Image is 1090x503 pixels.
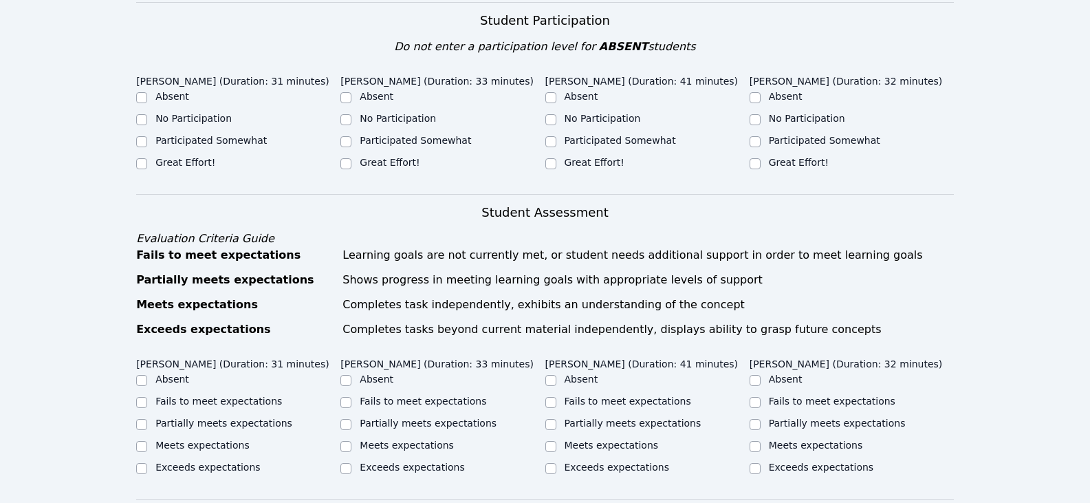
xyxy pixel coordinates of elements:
label: Fails to meet expectations [565,396,691,407]
label: Absent [360,374,393,385]
div: Shows progress in meeting learning goals with appropriate levels of support [342,272,954,288]
label: Great Effort! [565,157,624,168]
label: Partially meets expectations [565,418,701,429]
legend: [PERSON_NAME] (Duration: 32 minutes) [750,69,943,89]
label: Absent [565,374,598,385]
div: Partially meets expectations [136,272,334,288]
label: No Participation [155,113,232,124]
div: Meets expectations [136,297,334,313]
span: ABSENT [599,40,648,53]
legend: [PERSON_NAME] (Duration: 41 minutes) [545,352,739,372]
label: No Participation [360,113,436,124]
label: Exceeds expectations [769,462,873,473]
div: Do not enter a participation level for students [136,39,954,55]
legend: [PERSON_NAME] (Duration: 31 minutes) [136,69,329,89]
label: Fails to meet expectations [769,396,895,407]
label: Meets expectations [769,440,863,451]
label: Meets expectations [565,440,659,451]
label: No Participation [565,113,641,124]
label: Exceeds expectations [565,462,669,473]
label: Great Effort! [360,157,419,168]
label: Partially meets expectations [769,418,906,429]
label: Participated Somewhat [155,135,267,146]
label: No Participation [769,113,845,124]
div: Evaluation Criteria Guide [136,231,954,247]
label: Absent [565,91,598,102]
h3: Student Assessment [136,203,954,222]
label: Absent [155,91,189,102]
label: Participated Somewhat [360,135,471,146]
legend: [PERSON_NAME] (Duration: 41 minutes) [545,69,739,89]
legend: [PERSON_NAME] (Duration: 31 minutes) [136,352,329,372]
div: Exceeds expectations [136,321,334,338]
h3: Student Participation [136,11,954,30]
label: Meets expectations [155,440,250,451]
label: Absent [769,374,803,385]
label: Absent [360,91,393,102]
label: Exceeds expectations [360,462,464,473]
label: Great Effort! [769,157,829,168]
legend: [PERSON_NAME] (Duration: 33 minutes) [340,352,534,372]
div: Learning goals are not currently met, or student needs additional support in order to meet learni... [342,247,954,264]
div: Fails to meet expectations [136,247,334,264]
label: Absent [155,374,189,385]
label: Participated Somewhat [769,135,880,146]
label: Meets expectations [360,440,454,451]
label: Great Effort! [155,157,215,168]
label: Fails to meet expectations [155,396,282,407]
div: Completes tasks beyond current material independently, displays ability to grasp future concepts [342,321,954,338]
label: Partially meets expectations [155,418,292,429]
label: Participated Somewhat [565,135,676,146]
label: Fails to meet expectations [360,396,486,407]
div: Completes task independently, exhibits an understanding of the concept [342,297,954,313]
label: Absent [769,91,803,102]
legend: [PERSON_NAME] (Duration: 33 minutes) [340,69,534,89]
label: Exceeds expectations [155,462,260,473]
legend: [PERSON_NAME] (Duration: 32 minutes) [750,352,943,372]
label: Partially meets expectations [360,418,497,429]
